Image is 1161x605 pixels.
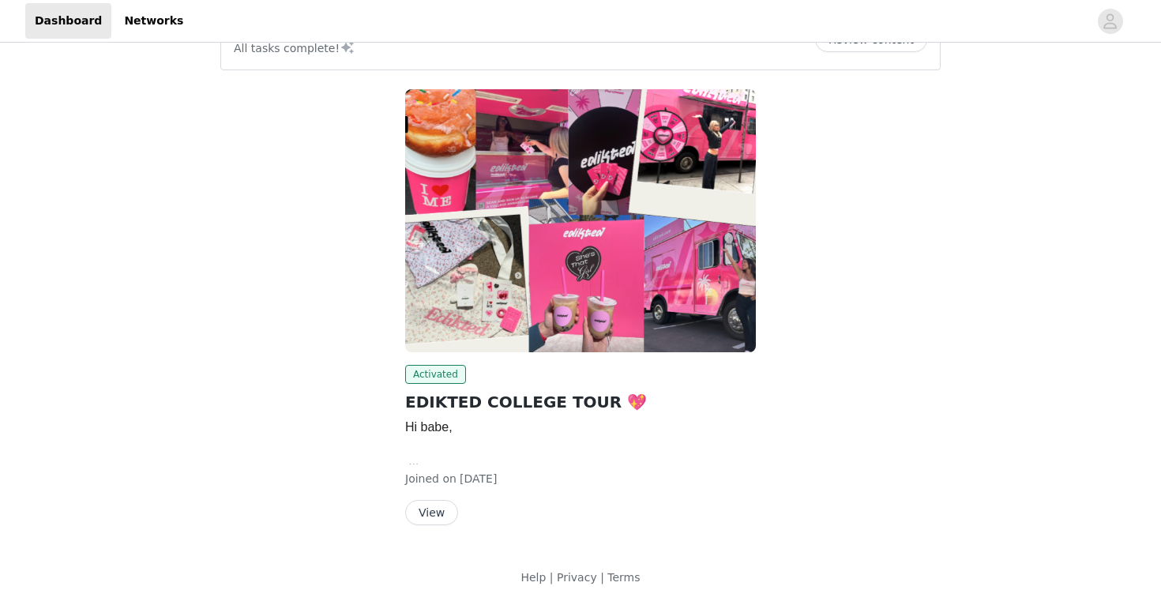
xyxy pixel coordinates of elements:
[405,472,457,485] span: Joined on
[405,420,453,434] span: Hi babe,
[607,571,640,584] a: Terms
[557,571,597,584] a: Privacy
[405,507,458,519] a: View
[25,3,111,39] a: Dashboard
[405,390,756,414] h2: EDIKTED COLLEGE TOUR 💖
[520,571,546,584] a: Help
[405,500,458,525] button: View
[405,89,756,352] img: Edikted
[234,38,355,57] p: All tasks complete!
[1103,9,1118,34] div: avatar
[405,365,466,384] span: Activated
[600,571,604,584] span: |
[115,3,193,39] a: Networks
[460,472,497,485] span: [DATE]
[550,571,554,584] span: |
